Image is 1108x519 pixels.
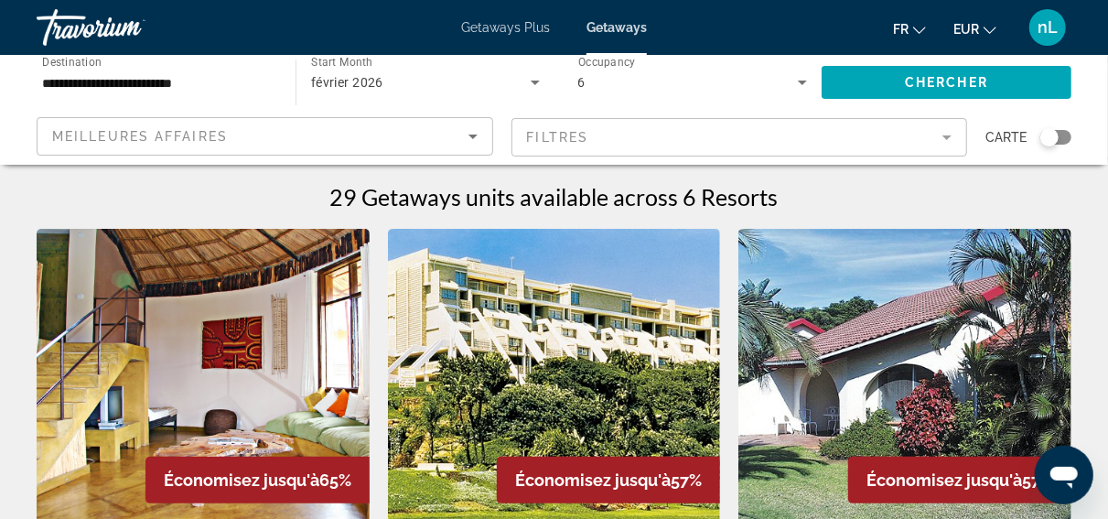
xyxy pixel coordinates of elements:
span: Occupancy [578,57,636,70]
div: 57% [497,457,720,503]
h1: 29 Getaways units available across 6 Resorts [330,183,779,211]
span: Économisez jusqu'à [164,470,319,490]
span: EUR [953,22,979,37]
div: 57% [848,457,1071,503]
button: Change currency [953,16,996,42]
iframe: Bouton de lancement de la fenêtre de messagerie [1035,446,1093,504]
div: 65% [145,457,370,503]
button: User Menu [1024,8,1071,47]
span: Économisez jusqu'à [515,470,671,490]
span: Économisez jusqu'à [866,470,1022,490]
span: nL [1038,18,1058,37]
span: Chercher [905,75,988,90]
a: Getaways Plus [461,20,550,35]
span: Start Month [311,57,372,70]
span: Destination [42,56,102,69]
span: Meilleures affaires [52,129,228,144]
button: Change language [893,16,926,42]
span: février 2026 [311,75,383,90]
button: Filter [511,117,968,157]
a: Getaways [586,20,647,35]
mat-select: Sort by [52,125,478,147]
button: Chercher [822,66,1071,99]
span: Carte [985,124,1027,150]
span: fr [893,22,909,37]
span: 6 [578,75,586,90]
a: Travorium [37,4,220,51]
